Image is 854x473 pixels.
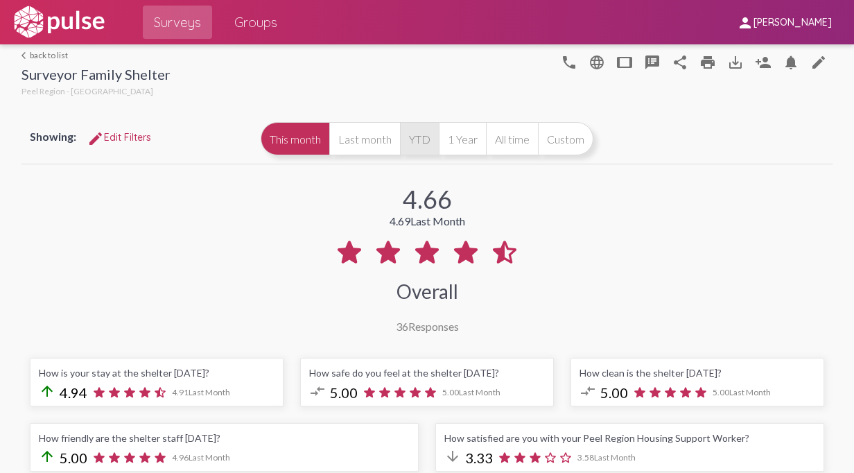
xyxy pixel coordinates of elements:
mat-icon: arrow_upward [39,383,55,399]
span: 4.94 [60,384,87,401]
button: [PERSON_NAME] [726,9,843,35]
mat-icon: tablet [616,54,633,71]
button: Person [749,48,777,76]
mat-icon: language [561,54,577,71]
a: edit [805,48,833,76]
div: Responses [396,320,459,333]
button: Bell [777,48,805,76]
span: [PERSON_NAME] [753,17,832,29]
mat-icon: Bell [783,54,799,71]
span: Last Month [459,387,500,397]
span: 5.00 [600,384,628,401]
div: How safe do you feel at the shelter [DATE]? [309,367,545,379]
div: How is your stay at the shelter [DATE]? [39,367,274,379]
span: Showing: [30,130,76,143]
a: print [694,48,722,76]
span: 5.00 [330,384,358,401]
span: Edit Filters [87,131,151,144]
span: Groups [234,10,277,35]
button: This month [261,122,329,155]
mat-icon: print [699,54,716,71]
button: Edit FiltersEdit Filters [76,125,162,150]
button: 1 Year [439,122,486,155]
a: Surveys [143,6,212,39]
mat-icon: Edit Filters [87,130,104,147]
span: 5.00 [442,387,500,397]
button: Share [666,48,694,76]
a: back to list [21,50,171,60]
mat-icon: arrow_back_ios [21,51,30,60]
mat-icon: speaker_notes [644,54,661,71]
span: 5.00 [60,449,87,466]
mat-icon: Download [727,54,744,71]
button: Last month [329,122,400,155]
div: 4.69 [390,214,465,227]
div: Overall [397,279,458,303]
div: How friendly are the shelter staff [DATE]? [39,432,410,444]
mat-icon: Person [755,54,772,71]
div: Surveyor Family Shelter [21,66,171,86]
span: 3.58 [577,452,636,463]
span: Surveys [154,10,201,35]
span: Last Month [410,214,465,227]
img: white-logo.svg [11,5,107,40]
mat-icon: arrow_upward [39,448,55,465]
span: Peel Region - [GEOGRAPHIC_DATA] [21,86,153,96]
mat-icon: compare_arrows [579,383,596,399]
mat-icon: edit [810,54,827,71]
button: speaker_notes [638,48,666,76]
button: All time [486,122,538,155]
button: language [583,48,611,76]
span: 36 [396,320,408,333]
button: YTD [400,122,439,155]
span: Last Month [189,387,230,397]
mat-icon: arrow_downward [444,448,461,465]
mat-icon: compare_arrows [309,383,326,399]
div: How clean is the shelter [DATE]? [579,367,815,379]
span: Last Month [594,452,636,463]
div: How satisfied are you with your Peel Region Housing Support Worker? [444,432,815,444]
button: language [555,48,583,76]
div: 4.66 [403,184,452,214]
span: Last Month [729,387,771,397]
span: 4.91 [172,387,230,397]
mat-icon: language [589,54,605,71]
button: Download [722,48,749,76]
mat-icon: person [737,15,753,31]
mat-icon: Share [672,54,688,71]
button: Custom [538,122,593,155]
span: 5.00 [713,387,771,397]
a: Groups [223,6,288,39]
span: 4.96 [172,452,230,463]
button: tablet [611,48,638,76]
span: 3.33 [465,449,493,466]
span: Last Month [189,452,230,463]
